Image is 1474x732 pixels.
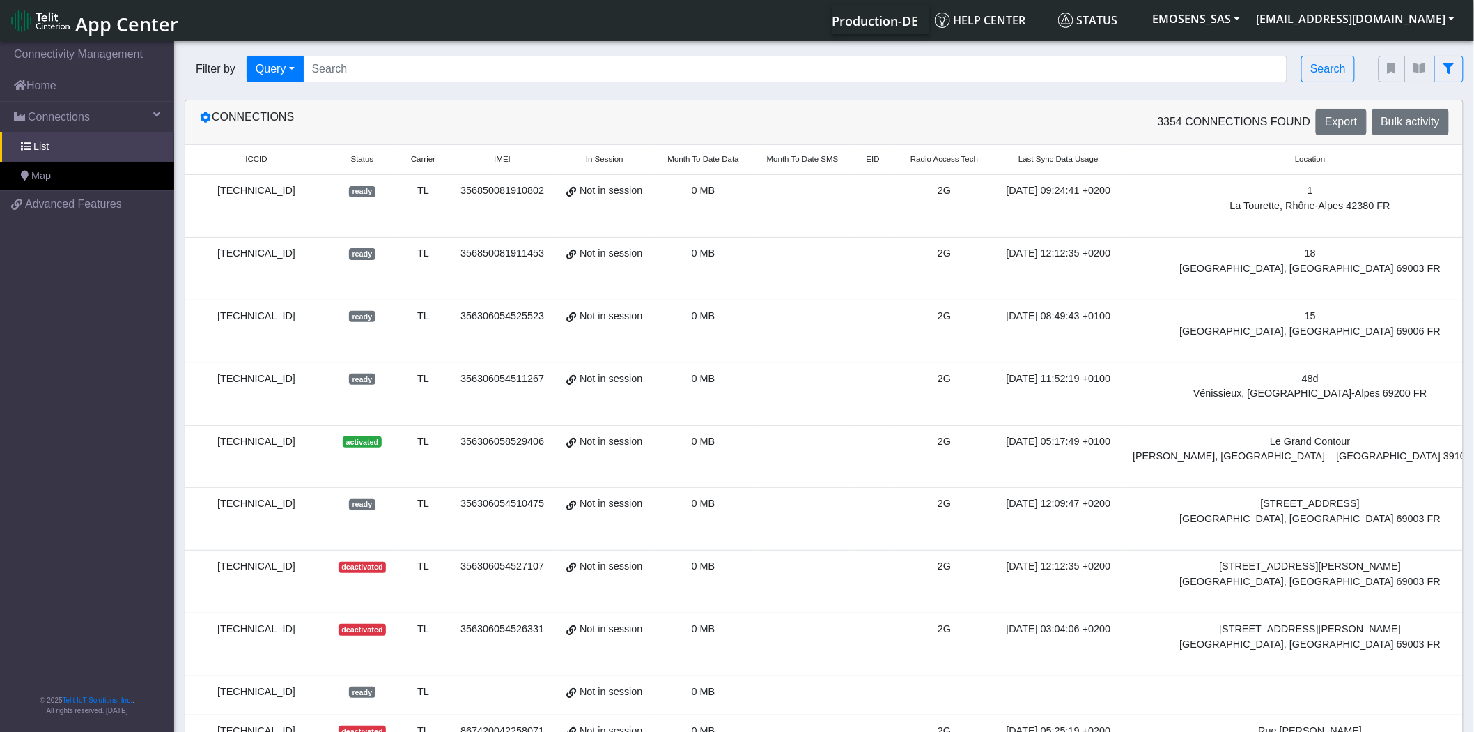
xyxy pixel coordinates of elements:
span: Not in session [580,183,642,199]
a: Status [1053,6,1145,34]
div: TL [405,246,441,261]
a: Your current platform instance [832,6,918,34]
button: Query [247,56,304,82]
span: Status [351,153,374,165]
span: Not in session [580,246,642,261]
div: 356306054511267 [458,372,547,387]
div: 356306054525523 [458,309,547,324]
span: Last Sync Data Usage [1018,153,1099,165]
input: Search... [303,56,1288,82]
div: [DATE] 03:04:06 +0200 [1004,622,1114,637]
button: [EMAIL_ADDRESS][DOMAIN_NAME] [1248,6,1463,31]
div: 356306058529406 [458,434,547,450]
div: [DATE] 08:49:43 +0100 [1004,309,1114,324]
span: Status [1058,13,1118,28]
span: 2G [938,310,951,321]
span: Not in session [580,496,642,512]
button: Search [1301,56,1355,82]
span: 0 MB [692,561,715,572]
span: Map [31,169,51,184]
span: ready [349,311,375,322]
div: [DATE] 12:12:35 +0200 [1004,559,1114,574]
div: TL [405,372,441,387]
span: 2G [938,373,951,384]
span: ready [349,499,375,510]
div: [TECHNICAL_ID] [194,309,319,324]
div: TL [405,434,441,450]
div: 356850081911453 [458,246,547,261]
div: [DATE] 11:52:19 +0100 [1004,372,1114,387]
div: TL [405,622,441,637]
div: [TECHNICAL_ID] [194,246,319,261]
span: In Session [586,153,623,165]
div: TL [405,496,441,512]
div: [TECHNICAL_ID] [194,434,319,450]
div: [TECHNICAL_ID] [194,183,319,199]
span: Advanced Features [25,196,122,213]
span: ready [349,374,375,385]
span: 2G [938,185,951,196]
span: Not in session [580,559,642,574]
div: [DATE] 12:12:35 +0200 [1004,246,1114,261]
span: Bulk activity [1381,116,1440,128]
div: 356850081910802 [458,183,547,199]
span: activated [343,436,381,448]
div: 356306054526331 [458,622,547,637]
div: [DATE] 09:24:41 +0200 [1004,183,1114,199]
span: 0 MB [692,373,715,384]
button: Export [1316,109,1366,135]
div: TL [405,309,441,324]
span: Location [1295,153,1326,165]
a: Telit IoT Solutions, Inc. [63,696,132,704]
div: [TECHNICAL_ID] [194,622,319,637]
span: ready [349,687,375,698]
span: Not in session [580,622,642,637]
span: 2G [938,498,951,509]
img: status.svg [1058,13,1073,28]
span: 2G [938,623,951,634]
span: Production-DE [832,13,919,29]
span: EID [867,153,880,165]
span: 0 MB [692,185,715,196]
button: Bulk activity [1372,109,1449,135]
span: Filter by [185,61,247,77]
span: 2G [938,247,951,259]
img: logo-telit-cinterion-gw-new.png [11,10,70,32]
span: deactivated [339,624,386,635]
span: IMEI [494,153,511,165]
div: 356306054510475 [458,496,547,512]
div: fitlers menu [1379,56,1464,82]
span: 0 MB [692,247,715,259]
span: ready [349,248,375,259]
div: [DATE] 12:09:47 +0200 [1004,496,1114,512]
span: List [33,139,49,155]
button: EMOSENS_SAS [1145,6,1248,31]
span: Connections [28,109,90,125]
div: [TECHNICAL_ID] [194,685,319,700]
div: TL [405,559,441,574]
span: 0 MB [692,623,715,634]
span: Not in session [580,309,642,324]
div: [TECHNICAL_ID] [194,372,319,387]
div: Connections [189,109,824,135]
span: 0 MB [692,436,715,447]
div: [DATE] 05:17:49 +0100 [1004,434,1114,450]
div: [TECHNICAL_ID] [194,559,319,574]
a: App Center [11,6,176,36]
span: ICCID [245,153,267,165]
span: 3354 Connections found [1158,114,1311,130]
div: [TECHNICAL_ID] [194,496,319,512]
span: 0 MB [692,686,715,697]
div: 356306054527107 [458,559,547,574]
a: Help center [929,6,1053,34]
span: 2G [938,436,951,447]
span: Carrier [411,153,435,165]
span: Not in session [580,434,642,450]
span: ready [349,186,375,197]
span: 0 MB [692,498,715,509]
div: TL [405,183,441,199]
span: 0 MB [692,310,715,321]
span: Radio Access Tech [910,153,978,165]
span: deactivated [339,562,386,573]
span: App Center [75,11,178,37]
